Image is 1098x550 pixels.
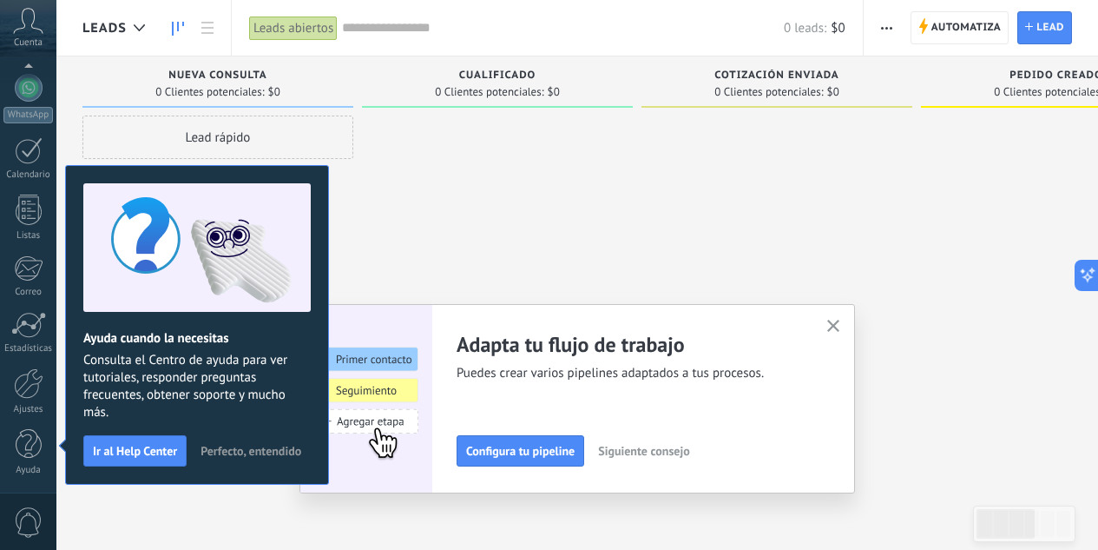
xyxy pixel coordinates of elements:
[3,230,54,242] div: Listas
[457,435,584,467] button: Configura tu pipeline
[590,438,697,464] button: Siguiente consejo
[1017,11,1072,44] a: Lead
[911,11,1009,44] a: Automatiza
[93,445,177,457] span: Ir al Help Center
[83,330,311,347] h2: Ayuda cuando la necesitas
[1036,12,1064,43] span: Lead
[784,20,826,36] span: 0 leads:
[82,116,353,159] div: Lead rápido
[714,87,823,97] span: 0 Clientes potenciales:
[3,169,54,181] div: Calendario
[459,70,536,82] span: Cualificado
[548,87,560,97] span: $0
[14,37,43,49] span: Cuenta
[371,70,624,84] div: Cualificado
[714,70,839,82] span: Cotización enviada
[3,107,53,123] div: WhatsApp
[83,435,187,467] button: Ir al Help Center
[249,16,338,41] div: Leads abiertos
[3,465,54,476] div: Ayuda
[3,287,54,298] div: Correo
[155,87,264,97] span: 0 Clientes potenciales:
[193,11,222,45] a: Lista
[193,438,309,464] button: Perfecto, entendido
[82,20,127,36] span: Leads
[874,11,899,44] button: Más
[831,20,845,36] span: $0
[466,445,575,457] span: Configura tu pipeline
[83,352,311,421] span: Consulta el Centro de ayuda para ver tutoriales, responder preguntas frecuentes, obtener soporte ...
[3,343,54,355] div: Estadísticas
[457,331,805,358] h2: Adapta tu flujo de trabajo
[163,11,193,45] a: Leads
[598,445,689,457] span: Siguiente consejo
[91,70,345,84] div: Nueva consulta
[168,70,266,82] span: Nueva consulta
[650,70,904,84] div: Cotización enviada
[3,404,54,415] div: Ajustes
[931,12,1002,43] span: Automatiza
[435,87,543,97] span: 0 Clientes potenciales:
[201,445,301,457] span: Perfecto, entendido
[827,87,839,97] span: $0
[268,87,280,97] span: $0
[457,365,805,382] span: Puedes crear varios pipelines adaptados a tus procesos.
